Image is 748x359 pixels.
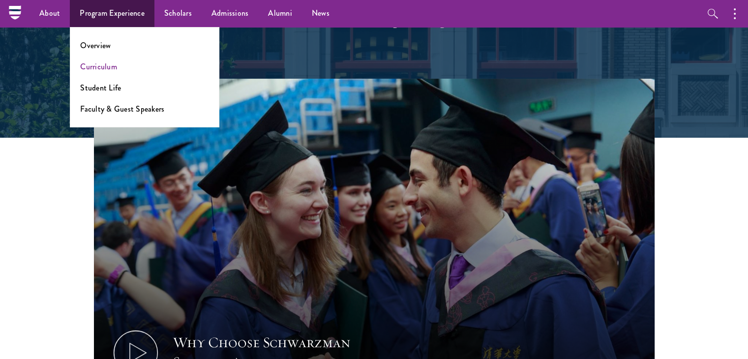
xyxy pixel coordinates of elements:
[80,61,117,72] a: Curriculum
[80,103,164,115] a: Faculty & Guest Speakers
[80,82,121,93] a: Student Life
[80,40,111,51] a: Overview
